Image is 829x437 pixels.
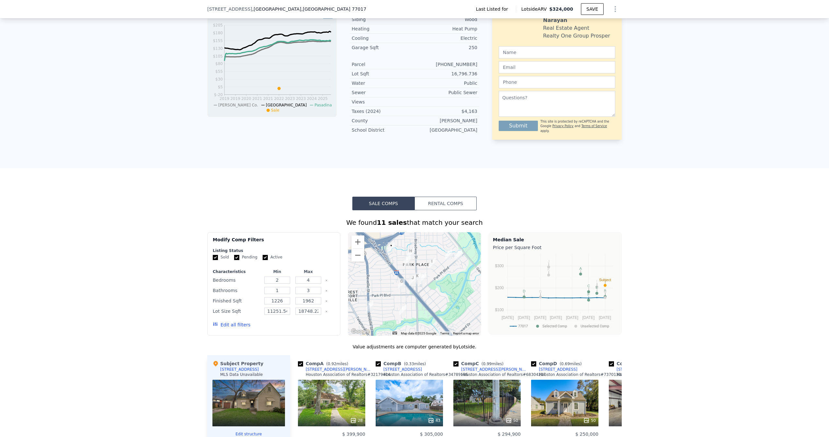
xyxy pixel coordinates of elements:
[609,360,661,367] div: Comp E
[350,327,371,336] a: Open this area in Google Maps (opens a new window)
[581,124,607,128] a: Terms of Service
[352,197,414,210] button: Sale Comps
[583,417,596,424] div: 50
[214,93,223,97] tspan: $-20
[213,31,223,35] tspan: $180
[499,46,615,59] input: Name
[392,332,397,334] button: Keyboard shortcuts
[557,362,584,366] span: ( miles)
[252,6,366,12] span: , [GEOGRAPHIC_DATA]
[352,71,414,77] div: Lot Sqft
[388,242,395,253] div: 7821 Detroit St
[366,301,373,312] div: 7602 Dixie Dr
[350,327,371,336] img: Google
[383,367,422,372] div: [STREET_ADDRESS]
[218,103,258,107] span: [PERSON_NAME] Co.
[419,273,426,284] div: 3717 Gulf St
[352,108,414,115] div: Taxes (2024)
[542,324,567,328] text: Selected Comp
[383,372,468,377] div: Houston Association of Realtors # 34789195
[548,268,550,271] text: K
[399,305,406,316] div: 4127 Colgate St
[213,46,223,51] tspan: $130
[561,362,570,366] span: 0.69
[409,275,416,286] div: 3743 Erie Street
[505,417,518,424] div: 50
[581,3,604,15] button: SAVE
[376,367,422,372] a: [STREET_ADDRESS]
[596,286,598,290] text: E
[414,273,421,284] div: 3727 Broadway St
[495,286,504,290] text: $200
[455,249,462,260] div: 8502 Detroit Street D
[213,296,260,305] div: Finished Sqft
[461,367,528,372] div: [STREET_ADDRESS][PERSON_NAME]
[220,367,259,372] div: [STREET_ADDRESS]
[213,255,218,260] input: Sold
[263,255,282,260] label: Active
[609,367,655,372] a: [STREET_ADDRESS]
[440,332,449,335] a: Terms (opens in new tab)
[604,290,607,294] text: H
[234,255,257,260] label: Pending
[414,80,477,86] div: Public
[604,289,606,293] text: B
[575,432,598,437] span: $ 250,000
[550,315,562,320] text: [DATE]
[540,119,615,133] div: This site is protected by reCAPTCHA and the Google and apply.
[213,54,223,59] tspan: $105
[596,279,597,283] text: I
[318,96,328,101] tspan: 2025
[479,362,506,366] span: ( miles)
[518,315,530,320] text: [DATE]
[398,278,405,289] div: 3809 Colgate St
[352,80,414,86] div: Water
[352,35,414,41] div: Cooling
[215,69,223,74] tspan: $55
[213,248,335,253] div: Listing Status
[230,96,240,101] tspan: 2019
[350,417,363,424] div: 28
[241,96,251,101] tspan: 2020
[263,255,268,260] input: Active
[405,362,414,366] span: 0.33
[351,235,364,248] button: Zoom in
[414,35,477,41] div: Electric
[414,61,477,68] div: [PHONE_NUMBER]
[599,315,611,320] text: [DATE]
[325,300,328,302] button: Clear
[581,324,609,328] text: Unselected Comp
[213,307,260,316] div: Lot Size Sqft
[266,103,307,107] span: [GEOGRAPHIC_DATA]
[328,362,336,366] span: 0.92
[351,249,364,262] button: Zoom out
[495,308,504,312] text: $100
[493,252,618,333] svg: A chart.
[483,362,492,366] span: 0.99
[352,117,414,124] div: County
[453,367,528,372] a: [STREET_ADDRESS][PERSON_NAME]
[314,103,332,107] span: Pasadina
[352,99,414,105] div: Views
[285,96,295,101] tspan: 2023
[213,269,260,274] div: Characteristics
[414,16,477,23] div: Wood
[445,249,452,260] div: 8338 Jennings St
[401,362,428,366] span: ( miles)
[543,24,589,32] div: Real Estate Agent
[617,372,701,377] div: Houston Association of Realtors # 40085460
[461,372,546,377] div: Houston Association of Realtors # 68304207
[539,367,577,372] div: [STREET_ADDRESS]
[499,61,615,73] input: Email
[414,44,477,51] div: 250
[539,290,542,293] text: G
[377,219,407,226] strong: 11 sales
[552,124,573,128] a: Privacy Policy
[324,362,351,366] span: ( miles)
[495,264,504,268] text: $300
[428,417,440,424] div: 43
[414,127,477,133] div: [GEOGRAPHIC_DATA]
[220,96,230,101] tspan: 2019
[325,290,328,292] button: Clear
